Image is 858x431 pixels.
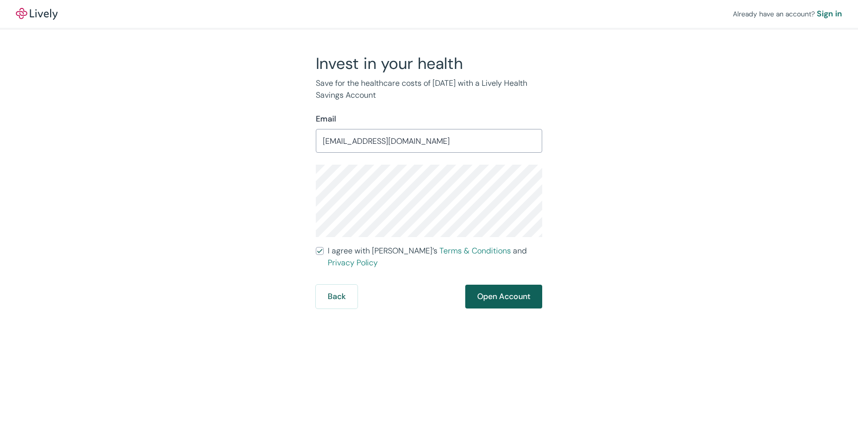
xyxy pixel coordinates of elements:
span: I agree with [PERSON_NAME]’s and [328,245,542,269]
a: Terms & Conditions [439,246,511,256]
button: Back [316,285,357,308]
h2: Invest in your health [316,54,542,73]
p: Save for the healthcare costs of [DATE] with a Lively Health Savings Account [316,77,542,101]
a: LivelyLively [16,8,58,20]
div: Already have an account? [733,8,842,20]
label: Email [316,113,336,125]
a: Privacy Policy [328,257,378,268]
a: Sign in [817,8,842,20]
img: Lively [16,8,58,20]
button: Open Account [465,285,542,308]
